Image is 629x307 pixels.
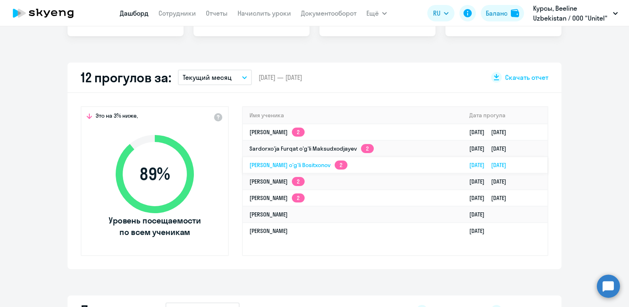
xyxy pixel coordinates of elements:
[469,211,491,218] a: [DATE]
[481,5,524,21] button: Балансbalance
[427,5,454,21] button: RU
[366,8,379,18] span: Ещё
[469,227,491,235] a: [DATE]
[183,72,232,82] p: Текущий месяц
[206,9,228,17] a: Отчеты
[469,128,513,136] a: [DATE][DATE]
[249,145,374,152] a: Sardorxo'ja Furqat o'g'li Maksudxodjayev2
[249,211,288,218] a: [PERSON_NAME]
[249,128,305,136] a: [PERSON_NAME]2
[292,177,305,186] app-skyeng-badge: 2
[486,8,508,18] div: Баланс
[533,3,610,23] p: Курсы, Beeline Uzbekistan / ООО "Unitel"
[292,193,305,202] app-skyeng-badge: 2
[463,107,547,124] th: Дата прогула
[469,145,513,152] a: [DATE][DATE]
[81,69,171,86] h2: 12 прогулов за:
[469,178,513,185] a: [DATE][DATE]
[505,73,548,82] span: Скачать отчет
[366,5,387,21] button: Ещё
[259,73,302,82] span: [DATE] — [DATE]
[292,128,305,137] app-skyeng-badge: 2
[120,9,149,17] a: Дашборд
[238,9,291,17] a: Начислить уроки
[433,8,440,18] span: RU
[511,9,519,17] img: balance
[361,144,374,153] app-skyeng-badge: 2
[469,194,513,202] a: [DATE][DATE]
[301,9,356,17] a: Документооборот
[158,9,196,17] a: Сотрудники
[107,164,202,184] span: 89 %
[249,227,288,235] a: [PERSON_NAME]
[335,160,347,170] app-skyeng-badge: 2
[249,178,305,185] a: [PERSON_NAME]2
[469,161,513,169] a: [DATE][DATE]
[178,70,252,85] button: Текущий месяц
[107,215,202,238] span: Уровень посещаемости по всем ученикам
[96,112,138,122] span: Это на 3% ниже,
[529,3,622,23] button: Курсы, Beeline Uzbekistan / ООО "Unitel"
[243,107,463,124] th: Имя ученика
[249,161,347,169] a: [PERSON_NAME] o'g'li Bositxonov2
[249,194,305,202] a: [PERSON_NAME]2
